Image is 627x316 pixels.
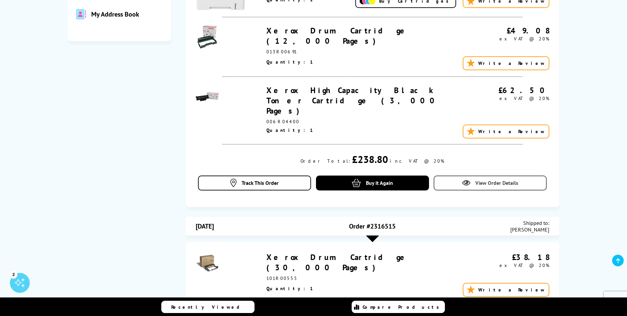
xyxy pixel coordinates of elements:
[266,26,411,46] a: Xerox Drum Cartridge (12,000 Pages)
[478,60,545,66] span: Write a Review
[196,222,214,231] span: [DATE]
[510,220,549,226] span: Shipped to:
[266,275,464,281] div: 101R00555
[242,180,279,186] span: Track This Order
[161,301,255,313] a: Recently Viewed
[300,158,350,164] div: Order Total:
[266,119,464,125] div: 006R04400
[464,95,549,101] div: ex VAT @ 20%
[266,286,314,291] span: Quantity: 1
[475,180,518,186] span: View Order Details
[266,49,464,55] div: 013R00691
[464,26,549,36] div: £49.08
[463,56,549,70] a: Write a Review
[464,85,549,95] div: £62.50
[478,129,545,134] span: Write a Review
[464,252,549,262] div: £38.18
[463,125,549,138] a: Write a Review
[171,304,246,310] span: Recently Viewed
[76,9,86,20] img: address-book-duotone-solid.svg
[464,36,549,42] div: ex VAT @ 20%
[198,176,311,190] a: Track This Order
[390,158,444,164] div: inc VAT @ 20%
[463,283,549,297] a: Write a Review
[266,252,411,273] a: Xerox Drum Cartridge (30,000 Pages)
[478,287,545,293] span: Write a Review
[366,180,393,186] span: Buy it Again
[266,127,314,133] span: Quantity: 1
[510,226,549,233] span: [PERSON_NAME]
[266,59,314,65] span: Quantity: 1
[91,10,139,19] span: My Address Book
[266,85,439,116] a: Xerox High Capacity Black Toner Cartridge (3,000 Pages)
[10,271,17,278] div: 2
[316,176,429,190] a: Buy it Again
[196,85,219,108] img: Xerox High Capacity Black Toner Cartridge (3,000 Pages)
[363,304,443,310] span: Compare Products
[196,26,219,49] img: Xerox Drum Cartridge (12,000 Pages)
[434,176,547,190] a: View Order Details
[352,153,388,166] div: £238.80
[464,262,549,268] div: ex VAT @ 20%
[196,252,219,275] img: Xerox Drum Cartridge (30,000 Pages)
[352,301,445,313] a: Compare Products
[349,222,396,231] span: Order #2316515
